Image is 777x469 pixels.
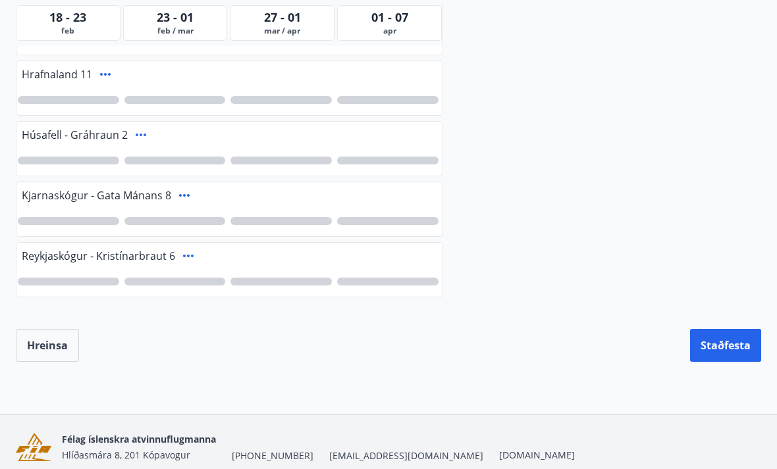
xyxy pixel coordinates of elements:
[157,9,194,25] span: 23 - 01
[233,26,331,36] span: mar / apr
[329,449,483,462] span: [EMAIL_ADDRESS][DOMAIN_NAME]
[232,449,313,462] span: [PHONE_NUMBER]
[264,9,301,25] span: 27 - 01
[340,26,439,36] span: apr
[62,433,216,445] span: Félag íslenskra atvinnuflugmanna
[49,9,86,25] span: 18 - 23
[19,26,117,36] span: feb
[499,449,575,461] a: [DOMAIN_NAME]
[22,188,171,203] span: Kjarnaskógur - Gata Mánans 8
[690,329,761,362] button: Staðfesta
[126,26,225,36] span: feb / mar
[371,9,408,25] span: 01 - 07
[22,249,175,263] span: Reykjaskógur - Kristínarbraut 6
[16,433,51,461] img: FGYwLRsDkrbKU9IF3wjeuKl1ApL8nCcSRU6gK6qq.png
[16,329,79,362] button: Hreinsa
[62,449,190,461] span: Hlíðasmára 8, 201 Kópavogur
[22,128,128,142] span: Húsafell - Gráhraun 2
[22,67,92,82] span: Hrafnaland 11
